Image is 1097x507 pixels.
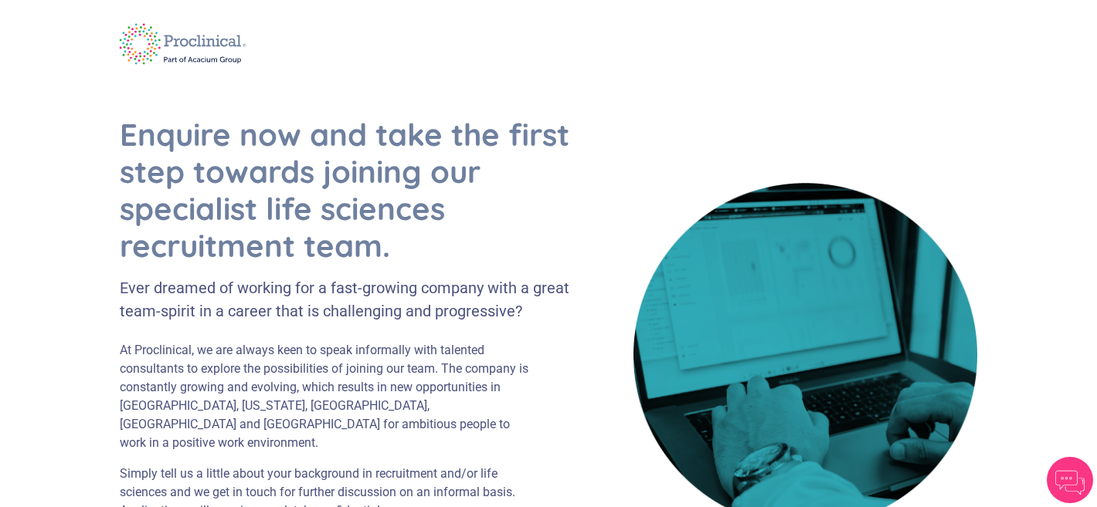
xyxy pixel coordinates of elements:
img: logo [108,13,257,75]
h1: Enquire now and take the first step towards joining our specialist life sciences recruitment team. [120,116,573,264]
p: At Proclinical, we are always keen to speak informally with talented consultants to explore the p... [120,341,536,452]
img: Chatbot [1047,457,1093,503]
div: Ever dreamed of working for a fast-growing company with a great team-spirit in a career that is c... [120,276,573,323]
